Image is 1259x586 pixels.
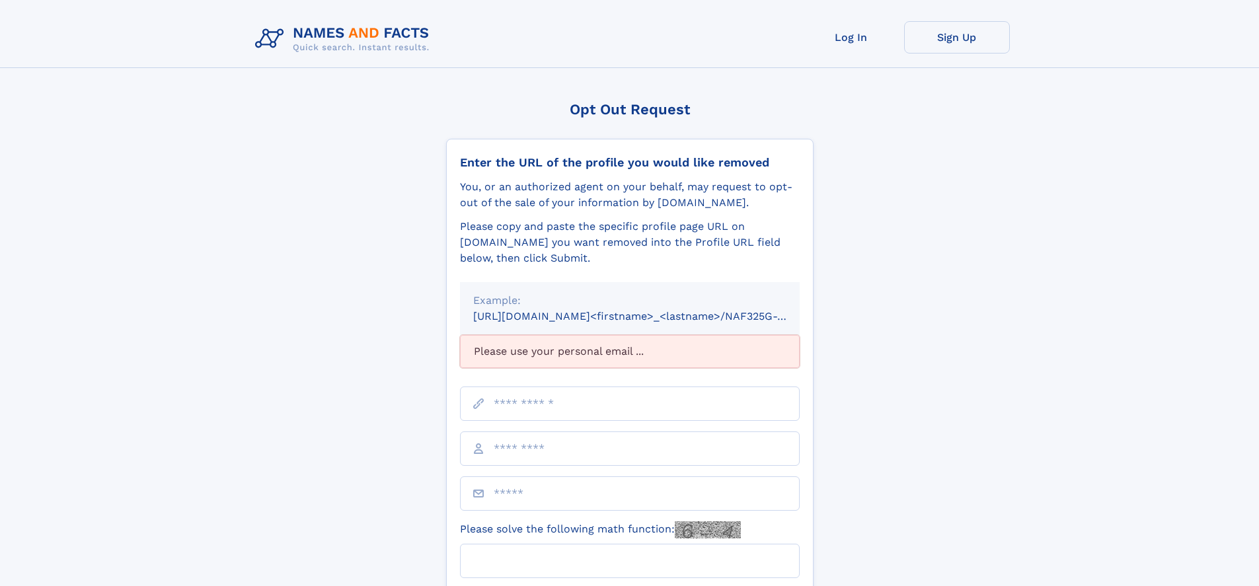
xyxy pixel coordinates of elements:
a: Log In [798,21,904,54]
a: Sign Up [904,21,1010,54]
small: [URL][DOMAIN_NAME]<firstname>_<lastname>/NAF325G-xxxxxxxx [473,310,825,322]
div: Enter the URL of the profile you would like removed [460,155,800,170]
div: Opt Out Request [446,101,814,118]
div: Please use your personal email ... [460,335,800,368]
div: Example: [473,293,786,309]
label: Please solve the following math function: [460,521,741,538]
img: Logo Names and Facts [250,21,440,57]
div: You, or an authorized agent on your behalf, may request to opt-out of the sale of your informatio... [460,179,800,211]
div: Please copy and paste the specific profile page URL on [DOMAIN_NAME] you want removed into the Pr... [460,219,800,266]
